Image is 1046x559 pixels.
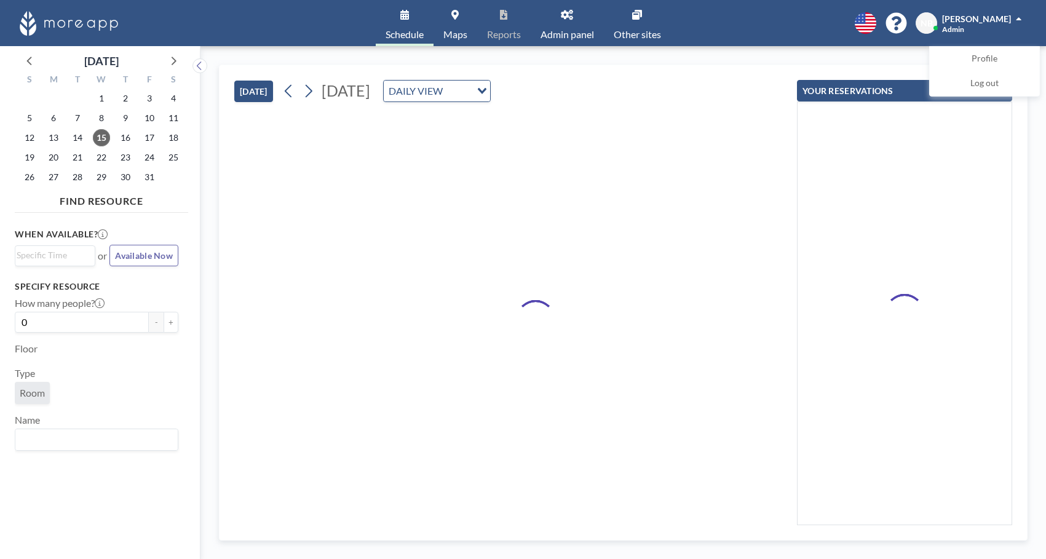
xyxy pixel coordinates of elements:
[141,168,158,186] span: Friday, October 31, 2025
[797,80,1012,101] button: YOUR RESERVATIONS
[165,129,182,146] span: Saturday, October 18, 2025
[117,90,134,107] span: Thursday, October 2, 2025
[90,73,114,89] div: W
[93,149,110,166] span: Wednesday, October 22, 2025
[113,73,137,89] div: T
[386,30,424,39] span: Schedule
[93,129,110,146] span: Wednesday, October 15, 2025
[93,168,110,186] span: Wednesday, October 29, 2025
[18,73,42,89] div: S
[17,248,88,262] input: Search for option
[21,168,38,186] span: Sunday, October 26, 2025
[93,109,110,127] span: Wednesday, October 8, 2025
[386,83,445,99] span: DAILY VIEW
[322,81,370,100] span: [DATE]
[115,250,173,261] span: Available Now
[15,190,188,207] h4: FIND RESOURCE
[20,387,45,398] span: Room
[141,149,158,166] span: Friday, October 24, 2025
[45,149,62,166] span: Monday, October 20, 2025
[161,73,185,89] div: S
[165,109,182,127] span: Saturday, October 11, 2025
[137,73,161,89] div: F
[15,367,35,379] label: Type
[21,109,38,127] span: Sunday, October 5, 2025
[84,52,119,69] div: [DATE]
[69,149,86,166] span: Tuesday, October 21, 2025
[446,83,470,99] input: Search for option
[141,129,158,146] span: Friday, October 17, 2025
[614,30,661,39] span: Other sites
[15,246,95,264] div: Search for option
[487,30,521,39] span: Reports
[66,73,90,89] div: T
[98,250,107,262] span: or
[384,81,490,101] div: Search for option
[15,281,178,292] h3: Specify resource
[164,312,178,333] button: +
[69,168,86,186] span: Tuesday, October 28, 2025
[117,149,134,166] span: Thursday, October 23, 2025
[21,129,38,146] span: Sunday, October 12, 2025
[45,129,62,146] span: Monday, October 13, 2025
[45,109,62,127] span: Monday, October 6, 2025
[930,47,1039,71] a: Profile
[20,11,118,36] img: organization-logo
[165,90,182,107] span: Saturday, October 4, 2025
[93,90,110,107] span: Wednesday, October 1, 2025
[141,109,158,127] span: Friday, October 10, 2025
[541,30,594,39] span: Admin panel
[141,90,158,107] span: Friday, October 3, 2025
[21,149,38,166] span: Sunday, October 19, 2025
[15,343,38,355] label: Floor
[45,168,62,186] span: Monday, October 27, 2025
[117,109,134,127] span: Thursday, October 9, 2025
[15,297,105,309] label: How many people?
[234,81,273,102] button: [DATE]
[69,129,86,146] span: Tuesday, October 14, 2025
[69,109,86,127] span: Tuesday, October 7, 2025
[42,73,66,89] div: M
[117,129,134,146] span: Thursday, October 16, 2025
[921,18,933,29] span: NB
[942,25,964,34] span: Admin
[17,432,171,448] input: Search for option
[15,414,40,426] label: Name
[149,312,164,333] button: -
[930,71,1039,96] a: Log out
[109,245,178,266] button: Available Now
[165,149,182,166] span: Saturday, October 25, 2025
[443,30,467,39] span: Maps
[15,429,178,450] div: Search for option
[970,77,999,90] span: Log out
[972,53,997,65] span: Profile
[117,168,134,186] span: Thursday, October 30, 2025
[942,14,1011,24] span: [PERSON_NAME]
